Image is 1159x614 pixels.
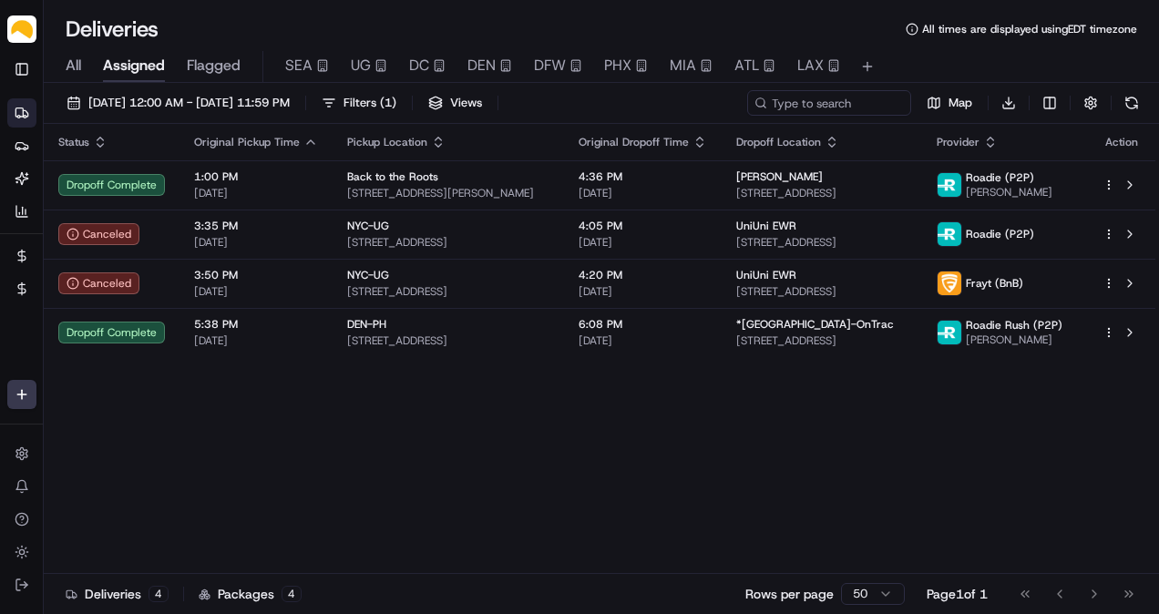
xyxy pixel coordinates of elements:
[938,271,961,295] img: frayt-logo.jpeg
[745,585,834,603] p: Rows per page
[347,268,389,282] span: NYC-UG
[736,333,908,348] span: [STREET_ADDRESS]
[604,55,631,77] span: PHX
[58,90,298,116] button: [DATE] 12:00 AM - [DATE] 11:59 PM
[938,321,961,344] img: roadie-logo-v2.jpg
[1119,90,1144,116] button: Refresh
[579,284,707,299] span: [DATE]
[172,357,292,375] span: API Documentation
[347,169,438,184] span: Back to the Roots
[966,318,1062,333] span: Roadie Rush (P2P)
[103,55,165,77] span: Assigned
[7,7,36,51] button: Parsel
[420,90,490,116] button: Views
[736,219,796,233] span: UniUni EWR
[154,359,169,374] div: 💻
[194,235,318,250] span: [DATE]
[347,219,389,233] span: NYC-UG
[282,586,302,602] div: 4
[579,268,707,282] span: 4:20 PM
[187,55,241,77] span: Flagged
[918,90,980,116] button: Map
[194,186,318,200] span: [DATE]
[966,227,1034,241] span: Roadie (P2P)
[351,55,371,77] span: UG
[937,135,980,149] span: Provider
[194,135,300,149] span: Original Pickup Time
[736,268,796,282] span: UniUni EWR
[347,186,549,200] span: [STREET_ADDRESS][PERSON_NAME]
[82,173,299,191] div: Start new chat
[347,333,549,348] span: [STREET_ADDRESS]
[949,95,972,111] span: Map
[66,55,81,77] span: All
[927,585,988,603] div: Page 1 of 1
[579,317,707,332] span: 6:08 PM
[966,276,1023,291] span: Frayt (BnB)
[18,72,332,101] p: Welcome 👋
[198,281,204,296] span: •
[310,179,332,200] button: Start new chat
[18,236,117,251] div: Past conversations
[736,186,908,200] span: [STREET_ADDRESS]
[18,264,47,300] img: Wisdom Oko
[347,235,549,250] span: [STREET_ADDRESS]
[347,317,386,332] span: DEN-PH
[18,173,51,206] img: 1736555255976-a54dd68f-1ca7-489b-9aae-adbdc363a1c4
[38,173,71,206] img: 8571987876998_91fb9ceb93ad5c398215_72.jpg
[344,95,396,111] span: Filters
[579,219,707,233] span: 4:05 PM
[147,350,300,383] a: 💻API Documentation
[11,350,147,383] a: 📗Knowledge Base
[579,169,707,184] span: 4:36 PM
[736,169,823,184] span: [PERSON_NAME]
[199,585,302,603] div: Packages
[18,359,33,374] div: 📗
[194,284,318,299] span: [DATE]
[194,219,318,233] span: 3:35 PM
[734,55,759,77] span: ATL
[797,55,824,77] span: LAX
[450,95,482,111] span: Views
[579,135,689,149] span: Original Dropoff Time
[736,317,894,332] span: *[GEOGRAPHIC_DATA]-OnTrac
[467,55,496,77] span: DEN
[194,333,318,348] span: [DATE]
[58,135,89,149] span: Status
[88,95,290,111] span: [DATE] 12:00 AM - [DATE] 11:59 PM
[194,317,318,332] span: 5:38 PM
[347,135,427,149] span: Pickup Location
[670,55,696,77] span: MIA
[82,191,251,206] div: We're available if you need us!
[58,223,139,245] button: Canceled
[938,173,961,197] img: roadie-logo-v2.jpg
[347,284,549,299] span: [STREET_ADDRESS]
[579,333,707,348] span: [DATE]
[409,55,429,77] span: DC
[181,402,221,415] span: Pylon
[194,169,318,184] span: 1:00 PM
[579,235,707,250] span: [DATE]
[128,401,221,415] a: Powered byPylon
[194,268,318,282] span: 3:50 PM
[747,90,911,116] input: Type to search
[208,281,245,296] span: [DATE]
[922,22,1137,36] span: All times are displayed using EDT timezone
[966,170,1034,185] span: Roadie (P2P)
[380,95,396,111] span: ( 1 )
[938,222,961,246] img: roadie-logo-v2.jpg
[966,185,1052,200] span: [PERSON_NAME]
[18,17,55,54] img: Nash
[736,235,908,250] span: [STREET_ADDRESS]
[66,585,169,603] div: Deliveries
[1103,135,1141,149] div: Action
[966,333,1062,347] span: [PERSON_NAME]
[7,15,36,44] img: Parsel
[58,272,139,294] button: Canceled
[736,284,908,299] span: [STREET_ADDRESS]
[36,357,139,375] span: Knowledge Base
[66,15,159,44] h1: Deliveries
[47,117,301,136] input: Clear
